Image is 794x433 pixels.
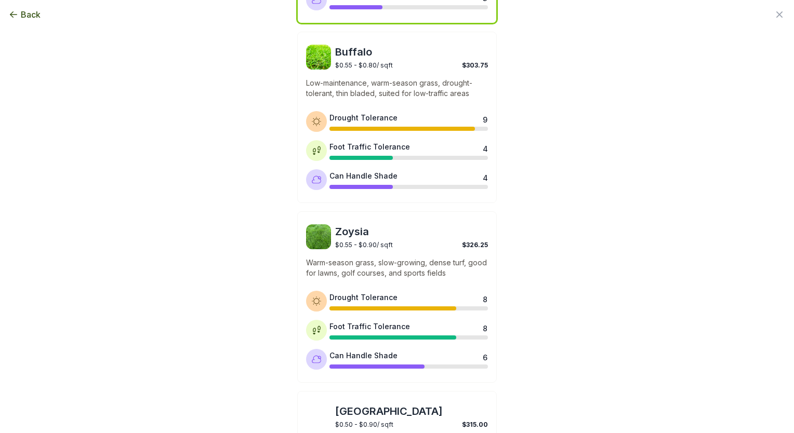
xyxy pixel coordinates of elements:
[483,172,487,181] div: 4
[306,404,331,429] img: St. Augustine sod image
[335,45,488,59] span: Buffalo
[306,224,331,249] img: Zoysia sod image
[311,174,322,185] img: Shade tolerance icon
[462,241,488,249] span: $326.25
[335,224,488,239] span: Zoysia
[329,170,398,181] div: Can Handle Shade
[21,8,41,21] span: Back
[311,325,322,335] img: Foot traffic tolerance icon
[311,145,322,156] img: Foot traffic tolerance icon
[329,350,398,361] div: Can Handle Shade
[483,323,487,331] div: 8
[329,292,398,303] div: Drought Tolerance
[335,61,393,69] span: $0.55 - $0.80 / sqft
[306,258,488,278] p: Warm-season grass, slow-growing, dense turf, good for lawns, golf courses, and sports fields
[329,321,410,332] div: Foot Traffic Tolerance
[335,404,488,418] span: [GEOGRAPHIC_DATA]
[329,141,410,152] div: Foot Traffic Tolerance
[8,8,41,21] button: Back
[462,421,488,428] span: $315.00
[306,78,488,99] p: Low-maintenance, warm-season grass, drought-tolerant, thin bladed, suited for low-traffic areas
[335,241,393,249] span: $0.55 - $0.90 / sqft
[483,114,487,123] div: 9
[311,296,322,306] img: Drought tolerance icon
[335,421,393,428] span: $0.50 - $0.90 / sqft
[483,294,487,302] div: 8
[306,45,331,70] img: Buffalo sod image
[311,354,322,364] img: Shade tolerance icon
[311,116,322,127] img: Drought tolerance icon
[483,143,487,152] div: 4
[462,61,488,69] span: $303.75
[483,352,487,360] div: 6
[329,112,398,123] div: Drought Tolerance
